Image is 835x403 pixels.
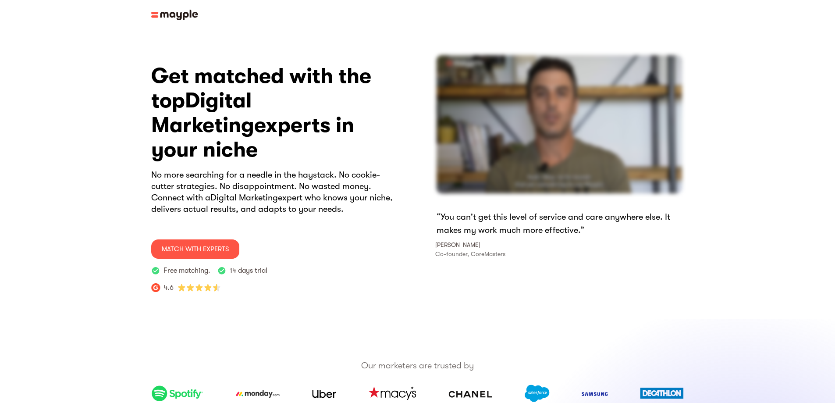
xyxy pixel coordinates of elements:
[151,239,239,259] a: MATCH WITH ExpertS
[437,210,684,237] p: “You can't get this level of service and care anywhere else. It makes my work much more effective.”
[164,282,174,293] p: 4.6
[435,240,480,250] p: [PERSON_NAME]
[151,169,400,215] p: No more searching for a needle in the haystack. No cookie-cutter strategies. No disappointment. N...
[230,266,267,275] p: 14 days trial
[435,250,505,259] p: Co-founder, CoreMasters
[151,89,254,137] span: Digital Marketing
[163,266,210,275] p: Free matching.
[210,193,278,203] span: Digital Marketing
[151,64,400,162] h3: Get matched with the top experts in your niche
